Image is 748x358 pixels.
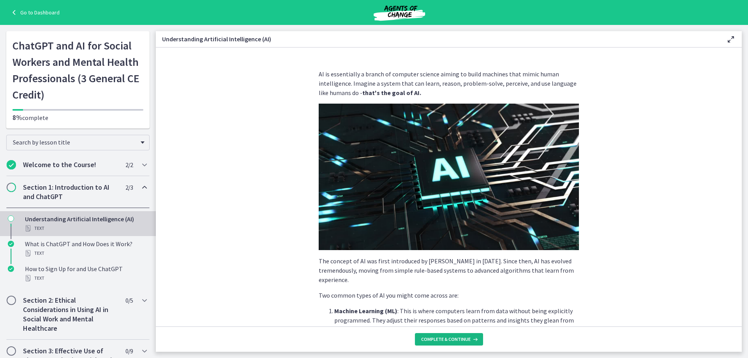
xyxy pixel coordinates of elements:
[6,135,150,150] div: Search by lesson title
[353,3,446,22] img: Agents of Change Social Work Test Prep
[415,333,483,346] button: Complete & continue
[12,113,22,122] span: 8%
[319,291,579,300] p: Two common types of AI you might come across are:
[421,336,471,342] span: Complete & continue
[8,241,14,247] i: Completed
[319,104,579,250] img: Black_Minimalist_Modern_AI_Robot_Presentation_%281%29.png
[23,160,118,169] h2: Welcome to the Course!
[23,183,118,201] h2: Section 1: Introduction to AI and ChatGPT
[25,224,146,233] div: Text
[12,113,143,122] p: complete
[25,273,146,283] div: Text
[125,346,133,356] span: 0 / 9
[7,160,16,169] i: Completed
[319,69,579,97] p: AI is essentially a branch of computer science aiming to build machines that mimic human intellig...
[25,249,146,258] div: Text
[9,8,60,17] a: Go to Dashboard
[25,239,146,258] div: What is ChatGPT and How Does it Work?
[23,296,118,333] h2: Section 2: Ethical Considerations in Using AI in Social Work and Mental Healthcare
[25,264,146,283] div: How to Sign Up for and Use ChatGPT
[125,296,133,305] span: 0 / 5
[334,307,397,315] strong: Machine Learning (ML)
[362,89,421,97] strong: that's the goal of AI.
[334,306,579,334] p: : This is where computers learn from data without being explicitly programmed. They adjust their ...
[319,256,579,284] p: The concept of AI was first introduced by [PERSON_NAME] in [DATE]. Since then, AI has evolved tre...
[12,37,143,103] h1: ChatGPT and AI for Social Workers and Mental Health Professionals (3 General CE Credit)
[13,138,137,146] span: Search by lesson title
[125,160,133,169] span: 2 / 2
[25,214,146,233] div: Understanding Artificial Intelligence (AI)
[8,266,14,272] i: Completed
[162,34,714,44] h3: Understanding Artificial Intelligence (AI)
[125,183,133,192] span: 2 / 3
